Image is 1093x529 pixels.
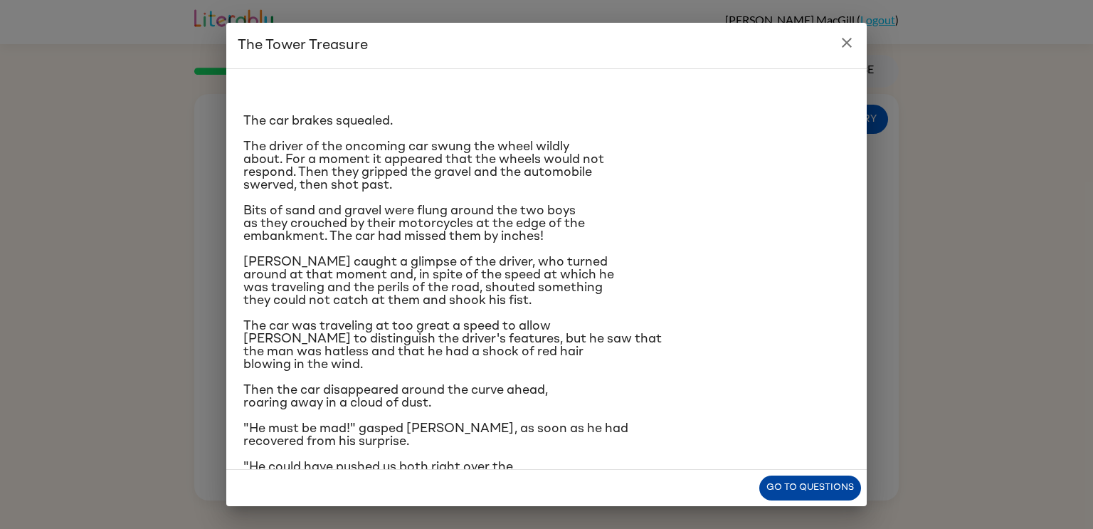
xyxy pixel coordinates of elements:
[833,28,861,57] button: close
[243,115,393,127] span: The car brakes squealed.
[243,422,628,448] span: "He must be mad!" gasped [PERSON_NAME], as soon as he had recovered from his surprise.
[759,476,861,501] button: Go to questions
[243,384,548,409] span: Then the car disappeared around the curve ahead, roaring away in a cloud of dust.
[243,204,585,243] span: Bits of sand and gravel were flung around the two boys as they crouched by their motorcycles at t...
[243,320,662,371] span: The car was traveling at too great a speed to allow [PERSON_NAME] to distinguish the driver's fea...
[243,140,604,192] span: The driver of the oncoming car swung the wheel wildly about. For a moment it appeared that the wh...
[243,461,553,486] span: "He could have pushed us both right over the embankment!" [PERSON_NAME] exclaimed angrily.
[243,256,614,307] span: [PERSON_NAME] caught a glimpse of the driver, who turned around at that moment and, in spite of t...
[226,23,867,68] h2: The Tower Treasure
